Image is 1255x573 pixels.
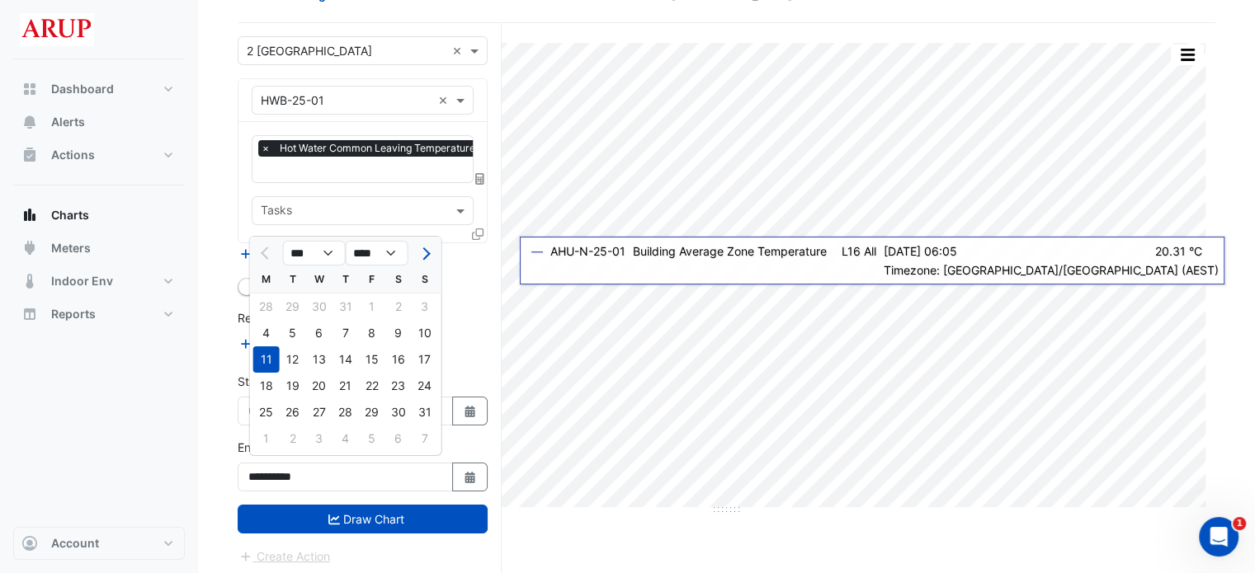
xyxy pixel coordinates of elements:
div: Tasks [258,201,292,223]
div: Sunday, August 24, 2025 [412,373,438,399]
div: Tuesday, August 19, 2025 [280,373,306,399]
span: Meters [51,240,91,256]
button: Next month [415,240,435,266]
span: Clear [438,92,452,109]
app-icon: Reports [21,306,38,322]
div: Saturday, August 23, 2025 [385,373,412,399]
span: Dashboard [51,81,114,97]
div: Tuesday, September 2, 2025 [280,425,306,452]
div: 3 [306,425,333,452]
label: End Date [238,439,287,456]
div: Sunday, August 17, 2025 [412,346,438,373]
div: Wednesday, August 20, 2025 [306,373,333,399]
div: M [253,266,280,293]
span: Actions [51,147,95,163]
button: Actions [13,139,185,171]
div: Friday, August 29, 2025 [359,399,385,425]
button: Reports [13,298,185,331]
div: 15 [359,346,385,373]
button: Draw Chart [238,505,488,533]
div: Wednesday, August 6, 2025 [306,320,333,346]
div: 11 [253,346,280,373]
img: Company Logo [20,13,94,46]
div: W [306,266,333,293]
fa-icon: Select Date [463,404,478,418]
button: Alerts [13,106,185,139]
button: Indoor Env [13,265,185,298]
button: Account [13,527,185,560]
div: Thursday, August 21, 2025 [333,373,359,399]
div: S [412,266,438,293]
div: 1 [253,425,280,452]
div: 23 [385,373,412,399]
div: 18 [253,373,280,399]
div: Friday, September 5, 2025 [359,425,385,452]
div: 28 [333,399,359,425]
div: F [359,266,385,293]
div: Tuesday, August 5, 2025 [280,320,306,346]
div: Sunday, September 7, 2025 [412,425,438,452]
div: S [385,266,412,293]
div: Thursday, August 7, 2025 [333,320,359,346]
div: Monday, August 25, 2025 [253,399,280,425]
div: Thursday, September 4, 2025 [333,425,359,452]
div: 7 [333,320,359,346]
button: Add Reference Line [238,334,361,353]
div: Wednesday, August 13, 2025 [306,346,333,373]
app-icon: Actions [21,147,38,163]
div: Sunday, August 31, 2025 [412,399,438,425]
span: Account [51,535,99,552]
div: Monday, August 11, 2025 [253,346,280,373]
app-icon: Alerts [21,114,38,130]
div: 6 [385,425,412,452]
span: Hot Water Common Leaving Temperature - L25, Plantroom [276,140,560,157]
div: Sunday, August 10, 2025 [412,320,438,346]
div: 10 [412,320,438,346]
span: Choose Function [473,171,488,186]
div: 14 [333,346,359,373]
div: 19 [280,373,306,399]
div: Wednesday, September 3, 2025 [306,425,333,452]
iframe: Intercom live chat [1199,517,1238,557]
span: × [258,140,273,157]
div: Monday, August 18, 2025 [253,373,280,399]
div: 24 [412,373,438,399]
div: 26 [280,399,306,425]
div: 22 [359,373,385,399]
app-icon: Dashboard [21,81,38,97]
div: 12 [280,346,306,373]
div: Saturday, August 30, 2025 [385,399,412,425]
span: Charts [51,207,89,223]
div: 2 [280,425,306,452]
div: 4 [253,320,280,346]
button: Add Equipment [238,244,337,263]
app-icon: Charts [21,207,38,223]
div: 31 [412,399,438,425]
span: Indoor Env [51,273,113,289]
div: Tuesday, August 26, 2025 [280,399,306,425]
button: More Options [1171,45,1204,65]
div: Tuesday, August 12, 2025 [280,346,306,373]
select: Select month [283,241,346,265]
div: 5 [359,425,385,452]
button: Charts [13,199,185,232]
div: Friday, August 15, 2025 [359,346,385,373]
span: 1 [1233,517,1246,530]
app-icon: Meters [21,240,38,256]
div: T [333,266,359,293]
app-escalated-ticket-create-button: Please draw the charts first [238,548,331,562]
div: Thursday, August 28, 2025 [333,399,359,425]
button: Dashboard [13,73,185,106]
div: Friday, August 8, 2025 [359,320,385,346]
div: Friday, August 22, 2025 [359,373,385,399]
div: 13 [306,346,333,373]
div: 7 [412,425,438,452]
span: Alerts [51,114,85,130]
app-icon: Indoor Env [21,273,38,289]
div: 30 [385,399,412,425]
div: 6 [306,320,333,346]
div: Monday, August 4, 2025 [253,320,280,346]
div: 25 [253,399,280,425]
div: Wednesday, August 27, 2025 [306,399,333,425]
div: 16 [385,346,412,373]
